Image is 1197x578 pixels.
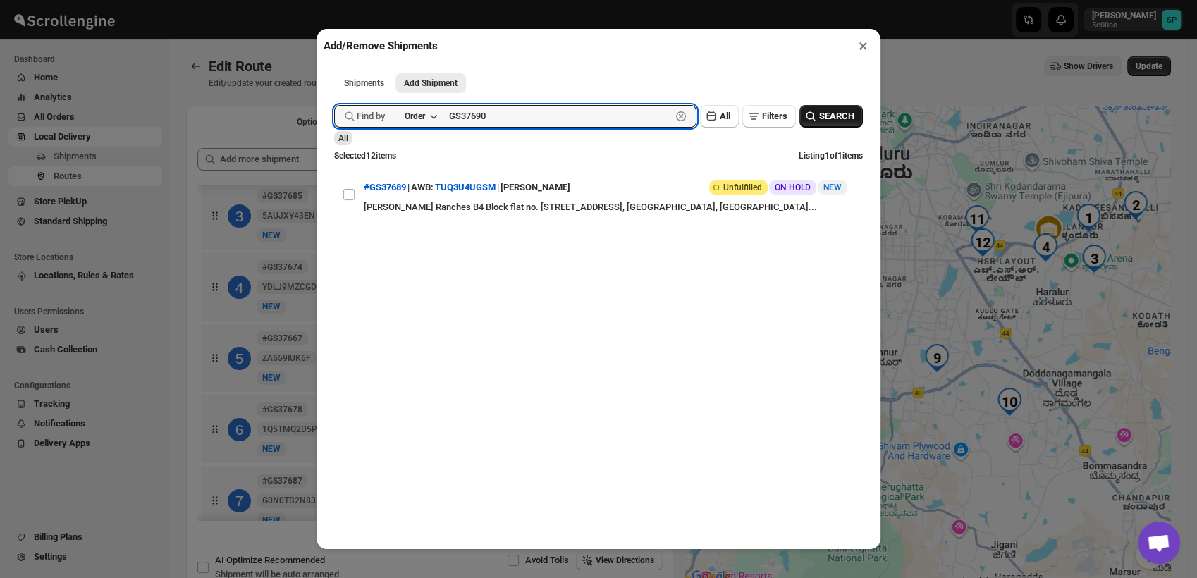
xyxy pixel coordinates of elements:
[186,137,673,526] div: Selected Shipments
[823,183,842,192] span: NEW
[324,39,438,53] h2: Add/Remove Shipments
[338,133,348,143] span: All
[720,111,730,121] span: All
[799,105,863,128] button: SEARCH
[435,182,496,192] button: TUQ3U4UGSM
[364,182,406,192] button: #GS37689
[411,180,434,195] span: AWB:
[742,105,796,128] button: Filters
[723,182,762,193] span: Unfulfilled
[344,78,384,89] span: Shipments
[674,109,688,123] button: Clear
[405,111,425,122] div: Order
[334,151,396,161] span: Selected 12 items
[775,182,811,193] span: ON HOLD
[404,78,458,89] span: Add Shipment
[501,175,570,200] div: [PERSON_NAME]
[700,105,739,128] button: All
[762,111,787,121] span: Filters
[364,175,570,200] div: | |
[364,200,847,214] div: [PERSON_NAME] Ranches B4 Block flat no. [STREET_ADDRESS], [GEOGRAPHIC_DATA], [GEOGRAPHIC_DATA]...
[449,105,671,128] input: Enter value here
[853,36,873,56] button: ×
[799,151,863,161] span: Listing 1 of 1 items
[819,109,854,123] span: SEARCH
[357,109,385,123] span: Find by
[396,106,445,126] button: Order
[1138,522,1180,564] div: Open chat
